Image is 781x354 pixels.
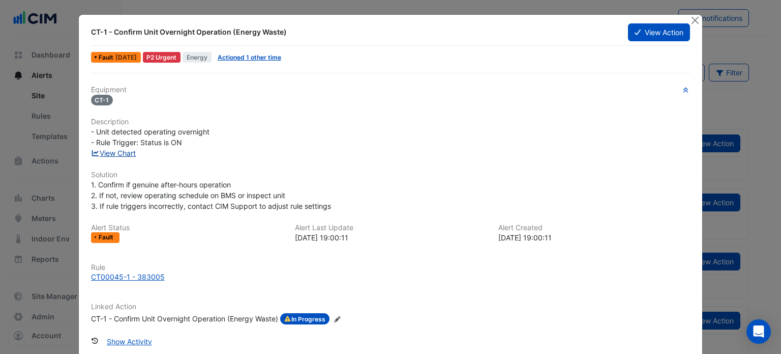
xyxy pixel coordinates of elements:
h6: Alert Created [498,224,690,232]
h6: Alert Status [91,224,283,232]
fa-icon: Edit Linked Action [334,315,341,323]
a: CT00045-1 - 383005 [91,271,690,282]
h6: Linked Action [91,303,690,311]
span: Mon 29-Sep-2025 19:00 AEST [115,53,137,61]
div: [DATE] 19:00:11 [295,232,487,243]
span: CT-1 [91,95,113,105]
a: View Chart [91,149,136,157]
button: Close [689,15,700,25]
button: View Action [628,23,690,41]
div: [DATE] 19:00:11 [498,232,690,243]
div: P2 Urgent [143,52,181,63]
span: In Progress [280,313,330,324]
span: Fault [99,55,115,61]
h6: Alert Last Update [295,224,487,232]
span: 1. Confirm if genuine after-hours operation 2. If not, review operating schedule on BMS or inspec... [91,180,331,210]
h6: Solution [91,171,690,179]
div: CT00045-1 - 383005 [91,271,165,282]
div: CT-1 - Confirm Unit Overnight Operation (Energy Waste) [91,27,616,37]
h6: Rule [91,263,690,272]
div: CT-1 - Confirm Unit Overnight Operation (Energy Waste) [91,313,278,324]
h6: Equipment [91,86,690,94]
span: Fault [99,234,115,240]
span: - Unit detected operating overnight - Rule Trigger: Status is ON [91,127,209,147]
button: Show Activity [100,333,159,350]
a: Actioned 1 other time [218,53,281,61]
span: Energy [183,52,212,63]
h6: Description [91,118,690,126]
div: Open Intercom Messenger [746,319,771,344]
